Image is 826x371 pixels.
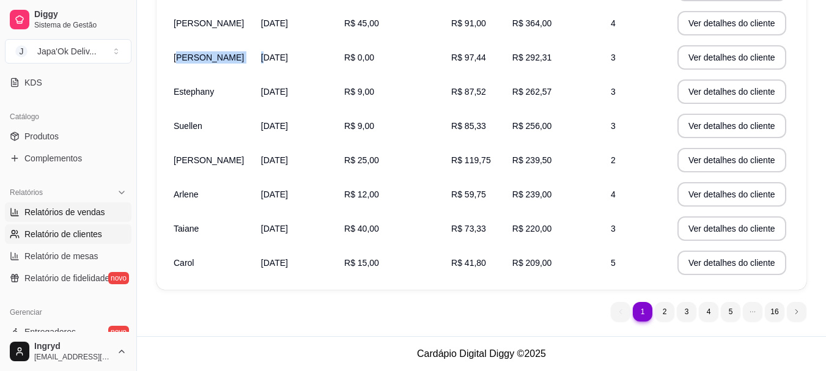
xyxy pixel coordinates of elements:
span: [DATE] [261,258,288,268]
li: pagination item 5 [721,302,740,321]
span: [DATE] [261,18,288,28]
span: Complementos [24,152,82,164]
a: Produtos [5,127,131,146]
span: R$ 209,00 [512,258,552,268]
span: [PERSON_NAME] [174,18,244,28]
span: KDS [24,76,42,89]
li: pagination item 2 [655,302,674,321]
a: Complementos [5,149,131,168]
span: R$ 59,75 [451,189,486,199]
button: Ingryd[EMAIL_ADDRESS][DOMAIN_NAME] [5,337,131,366]
button: Ver detalhes do cliente [677,114,786,138]
span: 3 [611,121,616,131]
span: R$ 91,00 [451,18,486,28]
span: [EMAIL_ADDRESS][DOMAIN_NAME] [34,352,112,362]
span: Relatório de fidelidade [24,272,109,284]
span: Taiane [174,224,199,233]
a: Relatório de fidelidadenovo [5,268,131,288]
span: Suellen [174,121,202,131]
span: 4 [611,18,616,28]
span: Arlene [174,189,198,199]
span: [DATE] [261,224,288,233]
li: pagination item 1 active [633,302,652,321]
span: 5 [611,258,616,268]
span: R$ 292,31 [512,53,552,62]
nav: pagination navigation [605,296,813,328]
span: 4 [611,189,616,199]
span: R$ 87,52 [451,87,486,97]
span: R$ 15,00 [344,258,379,268]
li: dots element [743,302,762,321]
button: Ver detalhes do cliente [677,45,786,70]
span: R$ 9,00 [344,87,374,97]
li: pagination item 4 [699,302,718,321]
div: Japa'Ok Deliv ... [37,45,97,57]
span: R$ 364,00 [512,18,552,28]
span: [DATE] [261,87,288,97]
button: Ver detalhes do cliente [677,182,786,207]
span: [DATE] [261,53,288,62]
button: Select a team [5,39,131,64]
button: Ver detalhes do cliente [677,251,786,275]
span: Sistema de Gestão [34,20,127,30]
li: next page button [787,302,806,321]
span: 3 [611,87,616,97]
footer: Cardápio Digital Diggy © 2025 [137,336,826,371]
a: Relatório de mesas [5,246,131,266]
span: R$ 239,50 [512,155,552,165]
span: R$ 85,33 [451,121,486,131]
span: [PERSON_NAME] [174,53,244,62]
span: R$ 9,00 [344,121,374,131]
span: R$ 262,57 [512,87,552,97]
span: [DATE] [261,189,288,199]
span: R$ 220,00 [512,224,552,233]
span: Ingryd [34,341,112,352]
button: Ver detalhes do cliente [677,148,786,172]
span: [PERSON_NAME] [174,155,244,165]
a: Relatórios de vendas [5,202,131,222]
span: R$ 25,00 [344,155,379,165]
a: Relatório de clientes [5,224,131,244]
span: [DATE] [261,121,288,131]
span: Relatórios [10,188,43,197]
span: R$ 239,00 [512,189,552,199]
span: R$ 0,00 [344,53,374,62]
span: [DATE] [261,155,288,165]
span: R$ 97,44 [451,53,486,62]
span: R$ 73,33 [451,224,486,233]
div: Gerenciar [5,303,131,322]
span: 2 [611,155,616,165]
span: R$ 45,00 [344,18,379,28]
span: 3 [611,53,616,62]
div: Catálogo [5,107,131,127]
span: R$ 41,80 [451,258,486,268]
span: Diggy [34,9,127,20]
span: Entregadores [24,326,76,338]
a: DiggySistema de Gestão [5,5,131,34]
span: R$ 12,00 [344,189,379,199]
button: Ver detalhes do cliente [677,79,786,104]
span: Produtos [24,130,59,142]
a: Entregadoresnovo [5,322,131,342]
span: J [15,45,28,57]
li: pagination item 3 [677,302,696,321]
span: Carol [174,258,194,268]
span: R$ 119,75 [451,155,491,165]
span: Relatório de mesas [24,250,98,262]
span: R$ 256,00 [512,121,552,131]
li: pagination item 16 [765,302,784,321]
span: Estephany [174,87,214,97]
button: Ver detalhes do cliente [677,216,786,241]
span: Relatórios de vendas [24,206,105,218]
a: KDS [5,73,131,92]
span: 3 [611,224,616,233]
button: Ver detalhes do cliente [677,11,786,35]
span: Relatório de clientes [24,228,102,240]
span: R$ 40,00 [344,224,379,233]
